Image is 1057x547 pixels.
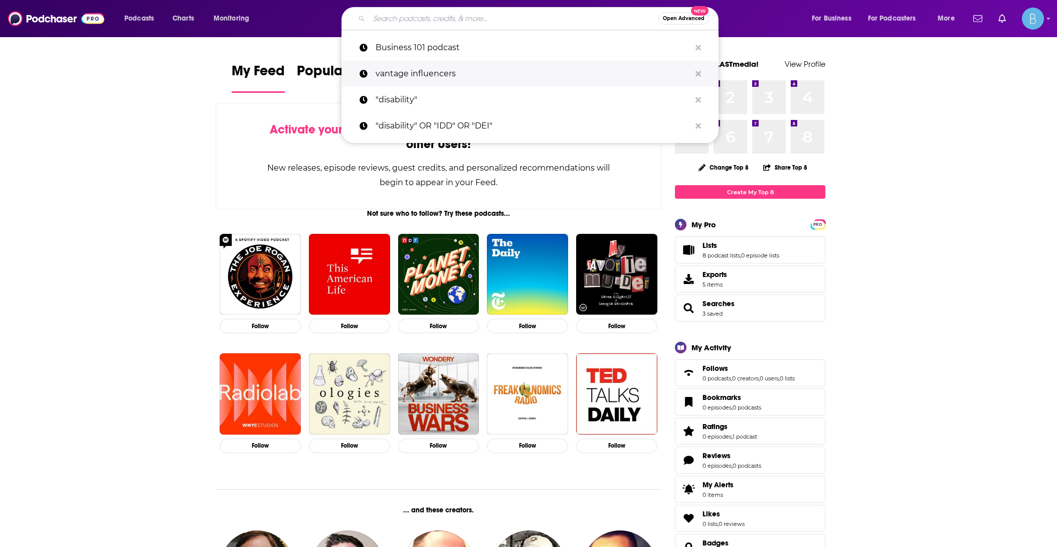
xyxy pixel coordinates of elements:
[487,439,568,453] button: Follow
[220,439,301,453] button: Follow
[398,353,479,435] img: Business Wars
[678,301,698,315] a: Searches
[702,451,761,460] a: Reviews
[124,12,154,26] span: Podcasts
[733,404,761,411] a: 0 podcasts
[702,299,735,308] a: Searches
[341,35,719,61] a: Business 101 podcast
[351,7,728,30] div: Search podcasts, credits, & more...
[675,359,825,386] span: Follows
[702,270,727,279] span: Exports
[812,12,851,26] span: For Business
[691,220,716,229] div: My Pro
[341,87,719,113] a: "disability"
[675,505,825,532] span: Likes
[309,234,390,315] img: This American Life
[702,241,779,250] a: Lists
[266,161,611,190] div: New releases, episode reviews, guest credits, and personalized recommendations will begin to appe...
[702,422,757,431] a: Ratings
[309,439,390,453] button: Follow
[8,9,104,28] img: Podchaser - Follow, Share and Rate Podcasts
[691,343,731,352] div: My Activity
[731,375,732,382] span: ,
[702,509,745,518] a: Likes
[702,520,718,527] a: 0 lists
[702,422,728,431] span: Ratings
[216,209,661,218] div: Not sure who to follow? Try these podcasts...
[691,6,709,16] span: New
[675,236,825,263] span: Lists
[702,462,732,469] a: 0 episodes
[779,375,780,382] span: ,
[733,433,757,440] a: 1 podcast
[398,439,479,453] button: Follow
[376,113,690,139] p: "disability" OR "IDD" OR "DEI"
[309,319,390,333] button: Follow
[220,234,301,315] img: The Joe Rogan Experience
[232,62,285,85] span: My Feed
[702,451,731,460] span: Reviews
[675,476,825,503] a: My Alerts
[172,12,194,26] span: Charts
[969,10,986,27] a: Show notifications dropdown
[663,16,704,21] span: Open Advanced
[576,439,657,453] button: Follow
[702,364,795,373] a: Follows
[232,62,285,93] a: My Feed
[376,87,690,113] p: "disability"
[702,509,720,518] span: Likes
[266,122,611,152] div: by following Podcasts, Creators, Lists, and other Users!
[760,375,779,382] a: 0 users
[576,319,657,333] button: Follow
[678,482,698,496] span: My Alerts
[214,12,249,26] span: Monitoring
[220,353,301,435] img: Radiolab
[759,375,760,382] span: ,
[702,364,728,373] span: Follows
[675,265,825,293] a: Exports
[678,424,698,438] a: Ratings
[675,388,825,416] span: Bookmarks
[216,506,661,514] div: ... and these creators.
[702,281,727,288] span: 5 items
[718,520,719,527] span: ,
[220,319,301,333] button: Follow
[702,393,741,402] span: Bookmarks
[576,234,657,315] img: My Favorite Murder with Karen Kilgariff and Georgia Hardstark
[861,11,931,27] button: open menu
[398,234,479,315] img: Planet Money
[1022,8,1044,30] button: Show profile menu
[732,404,733,411] span: ,
[678,453,698,467] a: Reviews
[780,375,795,382] a: 0 lists
[376,61,690,87] p: vantage influencers
[763,158,808,177] button: Share Top 8
[732,375,759,382] a: 0 creators
[938,12,955,26] span: More
[658,13,709,25] button: Open AdvancedNew
[702,433,732,440] a: 0 episodes
[576,353,657,435] img: TED Talks Daily
[376,35,690,61] p: Business 101 podcast
[702,241,717,250] span: Lists
[868,12,916,26] span: For Podcasters
[732,433,733,440] span: ,
[702,375,731,382] a: 0 podcasts
[309,353,390,435] img: Ologies with Alie Ward
[117,11,167,27] button: open menu
[487,234,568,315] img: The Daily
[1022,8,1044,30] span: Logged in as BLASTmedia
[812,221,824,228] span: PRO
[487,319,568,333] button: Follow
[675,418,825,445] span: Ratings
[678,243,698,257] a: Lists
[702,310,723,317] a: 3 saved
